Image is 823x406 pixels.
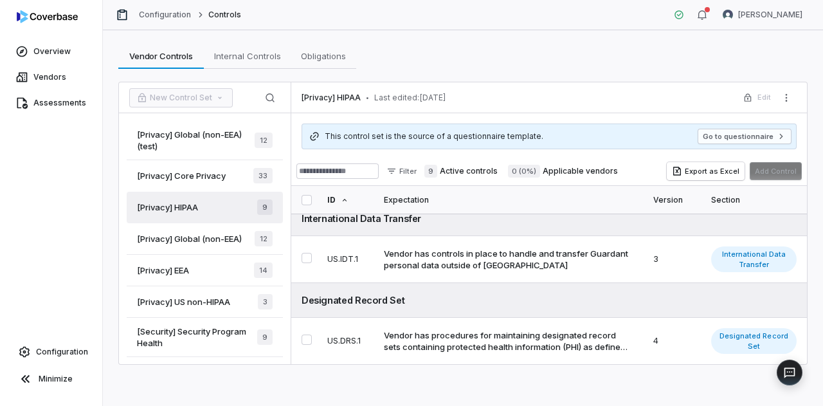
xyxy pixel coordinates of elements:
div: Expectation [384,186,638,214]
span: 9 [424,165,437,178]
span: Overview [33,46,71,57]
a: Overview [3,40,100,63]
span: Obligations [296,48,351,64]
span: [Security] Security Program Health [137,326,257,349]
div: Vendor has controls in place to handle and transfer Guardant personal data outside of [GEOGRAPHIC... [384,248,633,271]
span: [Privacy] Global (non-EEA) (test) [137,129,255,152]
span: Minimize [39,374,73,384]
div: Vendor has procedures for maintaining designated record sets containing protected health informat... [384,329,633,353]
span: • [366,93,369,102]
button: Select US.IDT.1 control [302,253,312,263]
span: 0 (0%) [508,165,540,178]
div: International Data Transfer [302,212,797,225]
span: Filter [399,167,417,176]
button: Select US.DRS.1 control [302,335,312,345]
span: [Privacy] Core Privacy [137,170,226,181]
span: International Data Transfer [711,246,797,272]
a: [Privacy] US non-HIPAA3 [127,286,283,318]
a: [Privacy] Core Privacy33 [127,160,283,192]
td: 4 [646,318,703,365]
span: [Privacy] US non-HIPAA [137,296,230,308]
span: Internal Controls [209,48,286,64]
span: [Privacy] EEA [137,264,189,276]
td: US.IDT.1 [320,236,376,283]
a: [Privacy] Global (non-EEA)12 [127,223,283,255]
div: Section [711,186,797,214]
a: Vendors [3,66,100,89]
span: [Privacy] Global (non-EEA) [137,233,242,245]
span: Designated Record Set [711,328,797,354]
span: 9 [257,199,273,215]
a: [Privacy] EEA14 [127,255,283,286]
td: 3 [646,236,703,283]
span: Vendors [33,72,66,82]
div: ID [327,186,368,214]
img: Jesse Nord avatar [723,10,733,20]
span: 9 [257,329,273,345]
span: Vendor Controls [124,48,198,64]
a: [Security] Security Program Health9 [127,318,283,357]
span: [Privacy] HIPAA [137,201,198,213]
div: Version [653,186,696,214]
button: More actions [776,88,797,107]
td: US.DRS.1 [320,318,376,365]
button: Export as Excel [667,162,745,180]
span: Configuration [36,347,88,357]
span: 3 [258,294,273,309]
span: 33 [253,168,273,183]
a: Configuration [5,340,97,364]
span: [Privacy] HIPAA [302,93,361,103]
span: 12 [255,231,273,246]
span: [PERSON_NAME] [738,10,802,20]
span: This control set is the source of a questionnaire template. [325,131,543,142]
label: Active controls [424,165,498,178]
a: [Privacy] Global (non-EEA) (test)12 [127,121,283,160]
img: logo-D7KZi-bG.svg [17,10,78,23]
span: Controls [208,10,241,20]
a: [Privacy] HIPAA9 [127,192,283,223]
button: Filter [381,163,422,179]
button: Go to questionnaire [698,129,791,144]
div: Designated Record Set [302,293,797,307]
span: 12 [255,133,273,148]
a: Configuration [139,10,192,20]
span: Assessments [33,98,86,108]
span: 14 [254,263,273,278]
span: Last edited: [DATE] [374,93,446,103]
a: Assessments [3,91,100,115]
button: Minimize [5,366,97,392]
label: Applicable vendors [508,165,618,178]
button: Jesse Nord avatar[PERSON_NAME] [715,5,810,24]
